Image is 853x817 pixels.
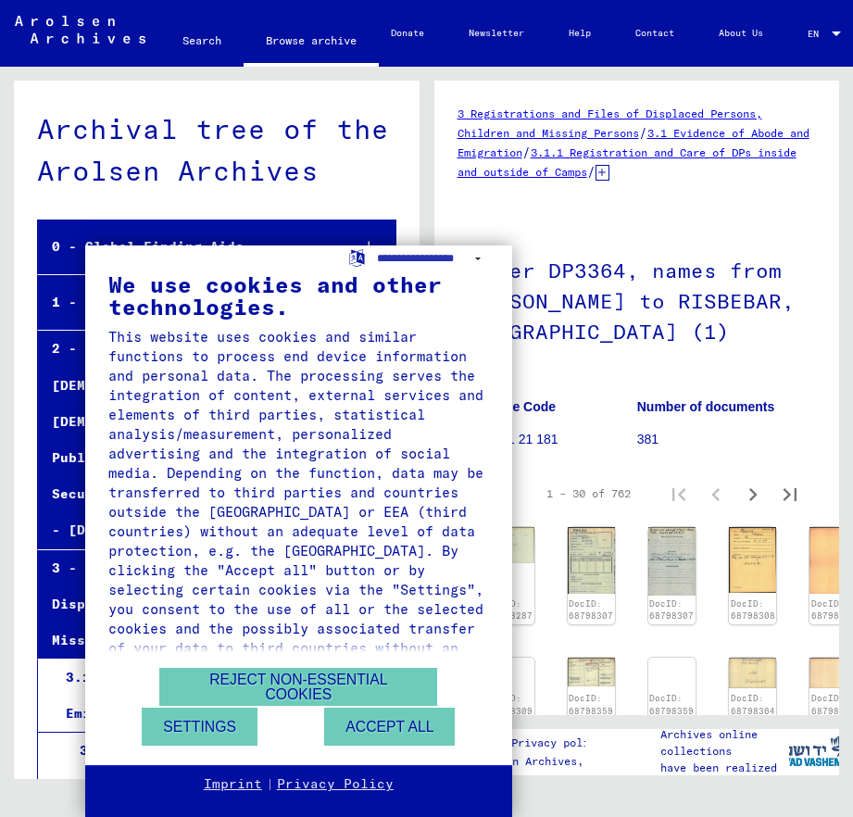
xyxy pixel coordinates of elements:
a: Imprint [204,775,262,794]
button: Accept all [324,708,455,746]
a: Privacy Policy [277,775,394,794]
div: This website uses cookies and similar functions to process end device information and personal da... [108,327,489,677]
button: Reject non-essential cookies [159,668,437,706]
div: We use cookies and other technologies. [108,273,489,318]
button: Settings [142,708,257,746]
